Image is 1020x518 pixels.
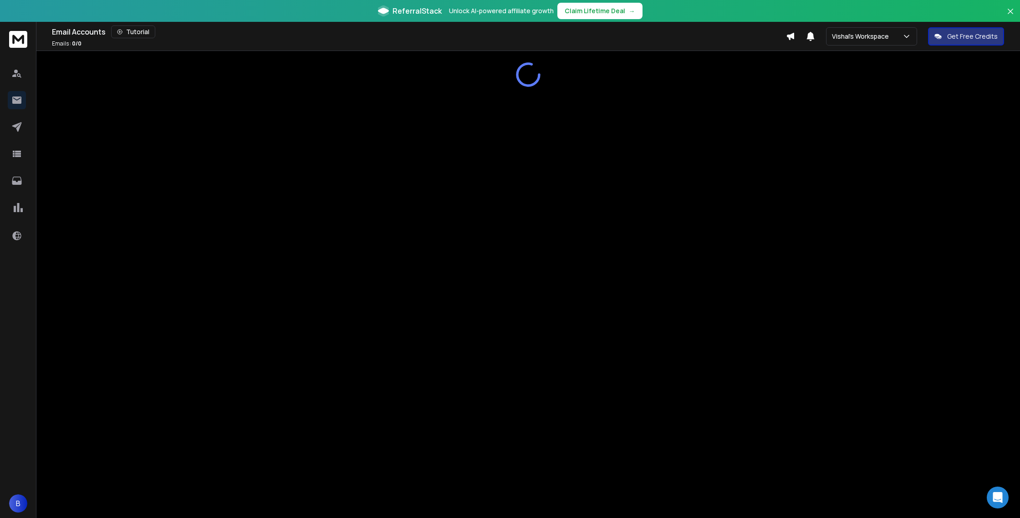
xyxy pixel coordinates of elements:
[987,487,1009,508] div: Open Intercom Messenger
[832,32,892,41] p: Vishal's Workspace
[449,6,554,15] p: Unlock AI-powered affiliate growth
[928,27,1004,46] button: Get Free Credits
[557,3,643,19] button: Claim Lifetime Deal→
[393,5,442,16] span: ReferralStack
[947,32,998,41] p: Get Free Credits
[72,40,82,47] span: 0 / 0
[52,25,786,38] div: Email Accounts
[1005,5,1016,27] button: Close banner
[52,40,82,47] p: Emails :
[9,494,27,513] button: B
[629,6,635,15] span: →
[111,25,155,38] button: Tutorial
